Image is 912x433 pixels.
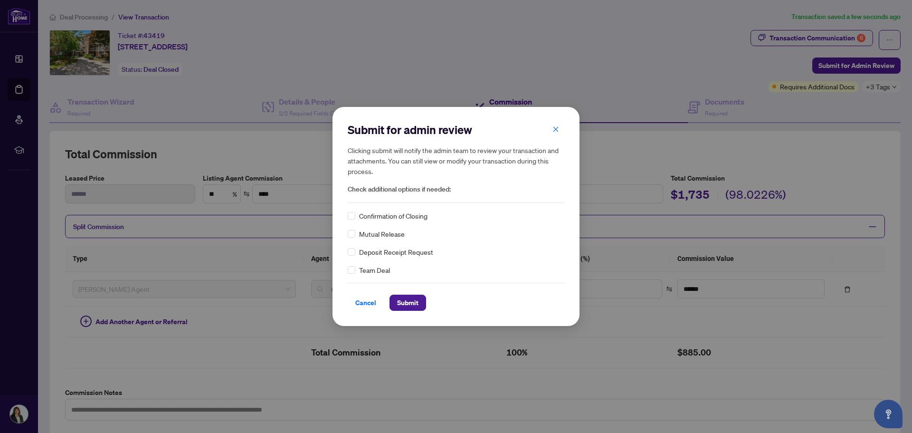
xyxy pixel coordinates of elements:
span: Team Deal [359,265,390,275]
button: Open asap [874,400,902,428]
button: Cancel [348,295,384,311]
button: Submit [389,295,426,311]
span: Deposit Receipt Request [359,247,433,257]
span: Mutual Release [359,229,405,239]
h5: Clicking submit will notify the admin team to review your transaction and attachments. You can st... [348,145,564,176]
span: Submit [397,295,418,310]
span: Check additional options if needed: [348,184,564,195]
span: Cancel [355,295,376,310]
span: Confirmation of Closing [359,211,427,221]
h2: Submit for admin review [348,122,564,137]
span: close [552,126,559,133]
